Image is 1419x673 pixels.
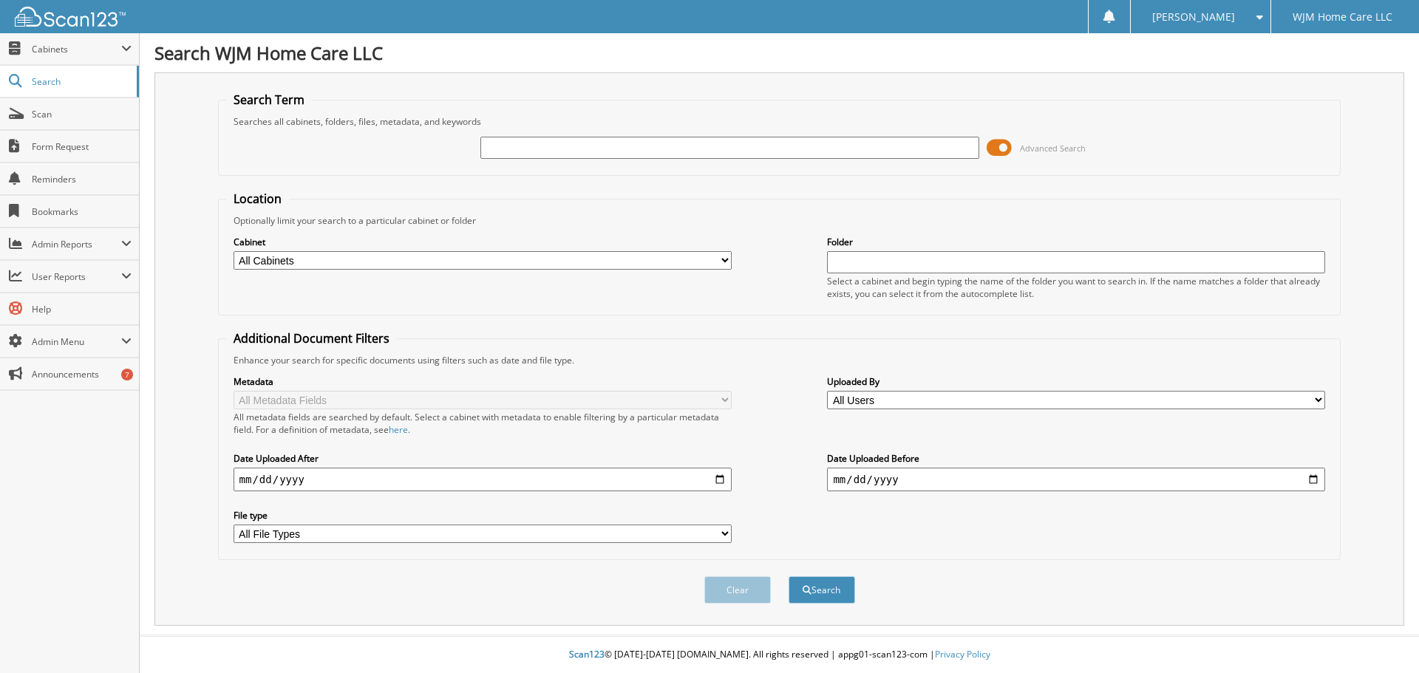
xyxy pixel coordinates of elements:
[32,368,132,380] span: Announcements
[1152,13,1235,21] span: [PERSON_NAME]
[569,648,605,660] span: Scan123
[32,173,132,185] span: Reminders
[234,468,732,491] input: start
[226,214,1333,227] div: Optionally limit your search to a particular cabinet or folder
[32,303,132,315] span: Help
[789,576,855,604] button: Search
[32,335,121,348] span: Admin Menu
[704,576,771,604] button: Clear
[226,354,1333,366] div: Enhance your search for specific documents using filters such as date and file type.
[121,369,133,380] div: 7
[226,92,312,108] legend: Search Term
[234,236,732,248] label: Cabinet
[234,375,732,388] label: Metadata
[154,41,1404,65] h1: Search WJM Home Care LLC
[32,238,121,250] span: Admin Reports
[32,205,132,218] span: Bookmarks
[226,115,1333,128] div: Searches all cabinets, folders, files, metadata, and keywords
[827,452,1325,465] label: Date Uploaded Before
[15,7,126,27] img: scan123-logo-white.svg
[32,140,132,153] span: Form Request
[827,468,1325,491] input: end
[935,648,990,660] a: Privacy Policy
[234,411,732,436] div: All metadata fields are searched by default. Select a cabinet with metadata to enable filtering b...
[32,270,121,283] span: User Reports
[1345,602,1419,673] iframe: Chat Widget
[32,43,121,55] span: Cabinets
[234,452,732,465] label: Date Uploaded After
[1293,13,1392,21] span: WJM Home Care LLC
[32,75,129,88] span: Search
[226,191,289,207] legend: Location
[389,423,408,436] a: here
[140,637,1419,673] div: © [DATE]-[DATE] [DOMAIN_NAME]. All rights reserved | appg01-scan123-com |
[827,275,1325,300] div: Select a cabinet and begin typing the name of the folder you want to search in. If the name match...
[32,108,132,120] span: Scan
[827,375,1325,388] label: Uploaded By
[827,236,1325,248] label: Folder
[226,330,397,346] legend: Additional Document Filters
[234,509,732,522] label: File type
[1020,143,1086,154] span: Advanced Search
